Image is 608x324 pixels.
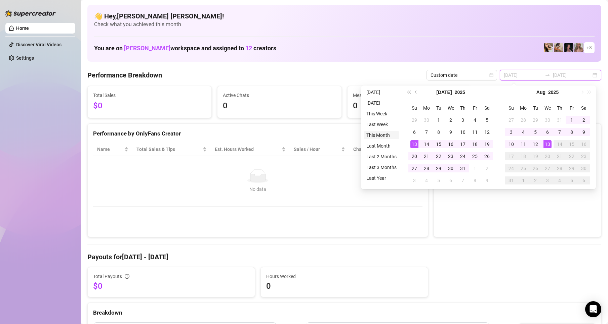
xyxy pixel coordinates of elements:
[459,152,467,160] div: 24
[433,174,445,186] td: 2025-08-05
[469,102,481,114] th: Fr
[447,140,455,148] div: 16
[543,116,552,124] div: 30
[548,86,559,99] button: Choose a year
[100,185,416,193] div: No data
[505,174,517,186] td: 2025-08-31
[422,140,431,148] div: 14
[541,126,554,138] td: 2025-08-06
[543,164,552,172] div: 27
[410,152,418,160] div: 20
[364,153,399,161] li: Last 2 Months
[566,174,578,186] td: 2025-09-05
[578,174,590,186] td: 2025-09-06
[93,273,122,280] span: Total Payouts
[408,174,420,186] td: 2025-08-03
[554,43,563,52] img: Kayla (@kaylathaylababy)
[554,102,566,114] th: Th
[505,102,517,114] th: Su
[364,110,399,118] li: This Week
[580,116,588,124] div: 2
[457,138,469,150] td: 2025-07-17
[507,128,515,136] div: 3
[433,138,445,150] td: 2025-07-15
[16,55,34,61] a: Settings
[578,162,590,174] td: 2025-08-30
[529,162,541,174] td: 2025-08-26
[519,164,527,172] div: 25
[505,114,517,126] td: 2025-07-27
[266,273,422,280] span: Hours Worked
[531,164,539,172] div: 26
[517,150,529,162] td: 2025-08-18
[445,102,457,114] th: We
[580,152,588,160] div: 23
[94,11,595,21] h4: 👋 Hey, [PERSON_NAME] [PERSON_NAME] !
[471,128,479,136] div: 11
[469,162,481,174] td: 2025-08-01
[422,152,431,160] div: 21
[408,102,420,114] th: Su
[364,120,399,128] li: Last Week
[94,21,595,28] span: Check what you achieved this month
[580,164,588,172] div: 30
[447,128,455,136] div: 9
[87,252,601,262] h4: Payouts for [DATE] - [DATE]
[554,126,566,138] td: 2025-08-07
[422,176,431,184] div: 4
[457,114,469,126] td: 2025-07-03
[435,128,443,136] div: 8
[566,114,578,126] td: 2025-08-01
[531,176,539,184] div: 2
[564,43,573,52] img: Baby (@babyyyybellaa)
[554,174,566,186] td: 2025-09-04
[505,150,517,162] td: 2025-08-17
[124,45,170,52] span: [PERSON_NAME]
[568,152,576,160] div: 22
[364,174,399,182] li: Last Year
[245,45,252,52] span: 12
[545,72,550,78] span: to
[420,102,433,114] th: Mo
[568,176,576,184] div: 5
[483,176,491,184] div: 9
[481,114,493,126] td: 2025-07-05
[408,114,420,126] td: 2025-06-29
[457,126,469,138] td: 2025-07-10
[483,140,491,148] div: 19
[364,99,399,107] li: [DATE]
[568,140,576,148] div: 15
[459,128,467,136] div: 10
[531,128,539,136] div: 5
[215,146,280,153] div: Est. Hours Worked
[481,162,493,174] td: 2025-08-02
[410,164,418,172] div: 27
[435,164,443,172] div: 29
[568,164,576,172] div: 29
[469,114,481,126] td: 2025-07-04
[483,128,491,136] div: 12
[16,42,62,47] a: Discover Viral Videos
[519,128,527,136] div: 4
[517,126,529,138] td: 2025-08-04
[556,176,564,184] div: 4
[469,150,481,162] td: 2025-07-25
[566,150,578,162] td: 2025-08-22
[5,10,56,17] img: logo-BBDzfeDw.svg
[408,126,420,138] td: 2025-07-06
[436,86,452,99] button: Choose a month
[353,92,466,99] span: Messages Sent
[471,164,479,172] div: 1
[553,71,591,79] input: End date
[519,116,527,124] div: 28
[469,126,481,138] td: 2025-07-11
[531,152,539,160] div: 19
[517,174,529,186] td: 2025-09-01
[408,150,420,162] td: 2025-07-20
[420,150,433,162] td: 2025-07-21
[93,100,206,112] span: $0
[93,308,596,317] div: Breakdown
[517,102,529,114] th: Mo
[349,143,422,156] th: Chat Conversion
[507,176,515,184] div: 31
